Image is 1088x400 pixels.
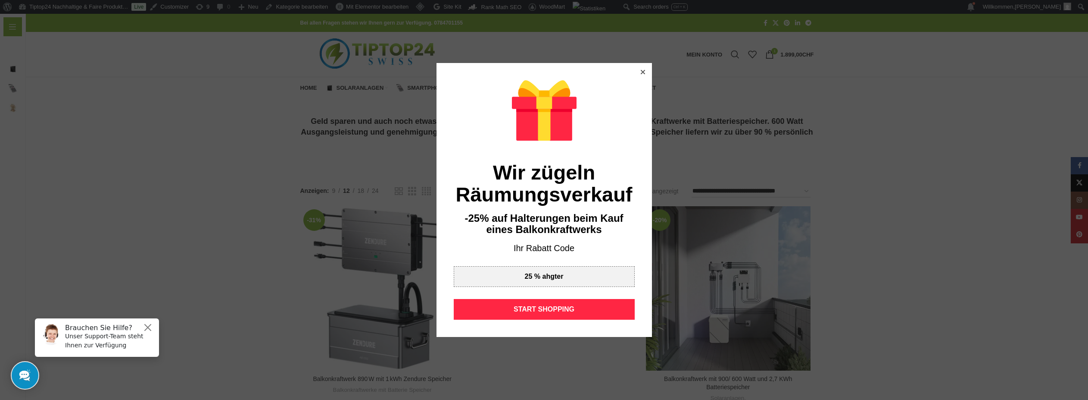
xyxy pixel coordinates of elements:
p: Unser Support-Team steht Ihnen zur Verfügung [37,20,126,38]
div: Wir zügeln Räumungsverkauf [454,161,635,206]
div: 25 % ahgter [525,273,564,280]
div: Ihr Rabatt Code [454,243,635,255]
button: Close [115,11,125,21]
h6: Brauchen Sie Hilfe? [37,12,126,20]
div: START SHOPPING [454,299,635,320]
div: -25% auf Halterungen beim Kauf eines Balkonkraftwerks [454,213,635,236]
div: 25 % ahgter [454,266,635,287]
img: Customer service [12,12,34,34]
